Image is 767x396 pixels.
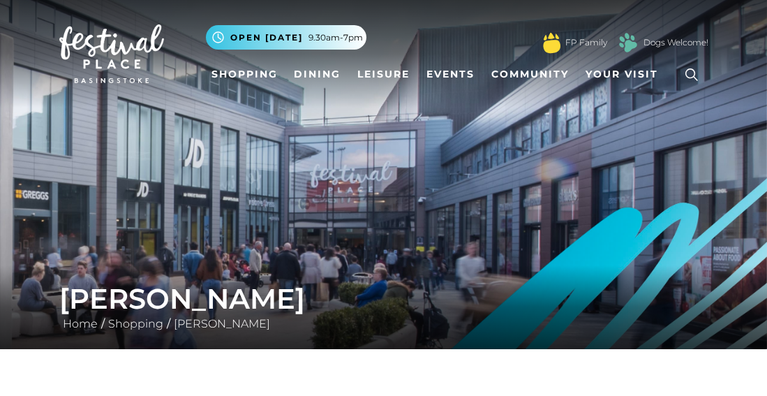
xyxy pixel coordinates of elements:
[230,31,303,44] span: Open [DATE]
[49,282,719,332] div: / /
[288,61,346,87] a: Dining
[105,317,167,330] a: Shopping
[643,36,708,49] a: Dogs Welcome!
[170,317,274,330] a: [PERSON_NAME]
[59,317,101,330] a: Home
[565,36,607,49] a: FP Family
[206,61,283,87] a: Shopping
[352,61,415,87] a: Leisure
[580,61,671,87] a: Your Visit
[308,31,363,44] span: 9.30am-7pm
[59,24,164,83] img: Festival Place Logo
[421,61,480,87] a: Events
[59,282,708,316] h1: [PERSON_NAME]
[586,67,658,82] span: Your Visit
[486,61,574,87] a: Community
[206,25,366,50] button: Open [DATE] 9.30am-7pm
